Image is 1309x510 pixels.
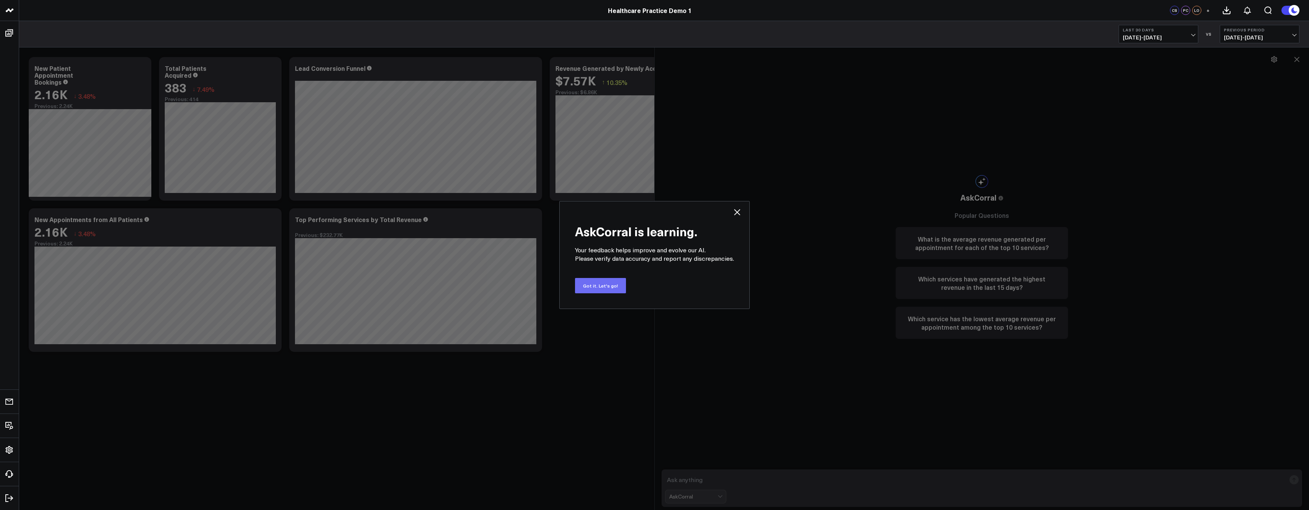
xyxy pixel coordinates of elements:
[1224,34,1295,41] span: [DATE] - [DATE]
[608,6,692,15] a: Healthcare Practice Demo 1
[1123,34,1194,41] span: [DATE] - [DATE]
[1181,6,1190,15] div: PC
[575,278,626,293] button: Got it. Let's go!
[1123,28,1194,32] b: Last 30 Days
[1202,32,1216,36] div: VS
[1203,6,1212,15] button: +
[575,246,734,263] p: Your feedback helps improve and evolve our AI. Please verify data accuracy and report any discrep...
[1206,8,1210,13] span: +
[575,217,734,238] h2: AskCorral is learning.
[1224,28,1295,32] b: Previous Period
[1220,25,1299,43] button: Previous Period[DATE]-[DATE]
[1192,6,1201,15] div: LO
[1170,6,1179,15] div: CS
[1119,25,1198,43] button: Last 30 Days[DATE]-[DATE]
